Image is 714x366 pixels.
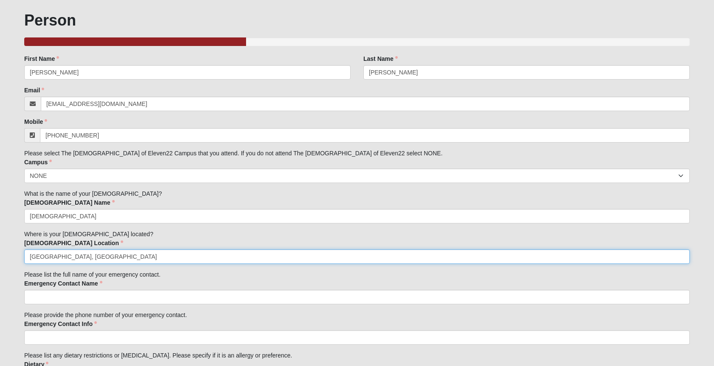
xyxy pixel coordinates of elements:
[363,54,398,63] label: Last Name
[24,239,123,247] label: [DEMOGRAPHIC_DATA] Location
[24,117,47,126] label: Mobile
[24,11,690,29] h1: Person
[24,320,97,328] label: Emergency Contact Info
[24,54,59,63] label: First Name
[24,279,102,288] label: Emergency Contact Name
[24,198,115,207] label: [DEMOGRAPHIC_DATA] Name
[24,158,52,166] label: Campus
[24,86,44,94] label: Email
